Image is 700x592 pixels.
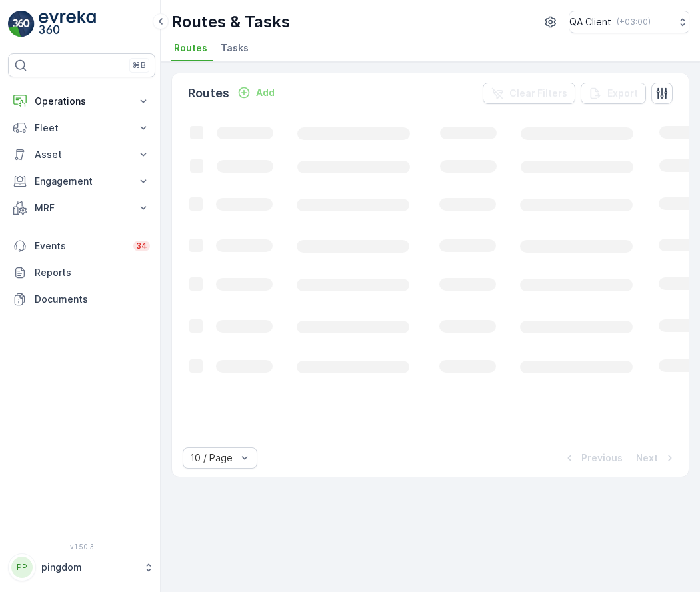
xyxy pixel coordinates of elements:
p: Next [636,451,658,465]
p: Previous [581,451,623,465]
p: MRF [35,201,129,215]
p: QA Client [569,15,611,29]
p: 34 [136,241,147,251]
span: Tasks [221,41,249,55]
p: Reports [35,266,150,279]
button: Next [635,450,678,466]
p: Routes [188,84,229,103]
p: Routes & Tasks [171,11,290,33]
img: logo [8,11,35,37]
button: MRF [8,195,155,221]
p: Documents [35,293,150,306]
p: Clear Filters [509,87,567,100]
p: ⌘B [133,60,146,71]
button: Previous [561,450,624,466]
button: Operations [8,88,155,115]
p: Fleet [35,121,129,135]
button: Clear Filters [483,83,575,104]
span: v 1.50.3 [8,543,155,551]
button: Fleet [8,115,155,141]
a: Documents [8,286,155,313]
img: logo_light-DOdMpM7g.png [39,11,96,37]
p: Asset [35,148,129,161]
p: ( +03:00 ) [617,17,651,27]
p: Export [607,87,638,100]
button: QA Client(+03:00) [569,11,689,33]
a: Events34 [8,233,155,259]
button: Add [232,85,280,101]
span: Routes [174,41,207,55]
button: Asset [8,141,155,168]
p: Engagement [35,175,129,188]
div: PP [11,557,33,578]
p: Events [35,239,125,253]
a: Reports [8,259,155,286]
button: Export [581,83,646,104]
button: PPpingdom [8,553,155,581]
p: Operations [35,95,129,108]
button: Engagement [8,168,155,195]
p: pingdom [41,561,137,574]
p: Add [256,86,275,99]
